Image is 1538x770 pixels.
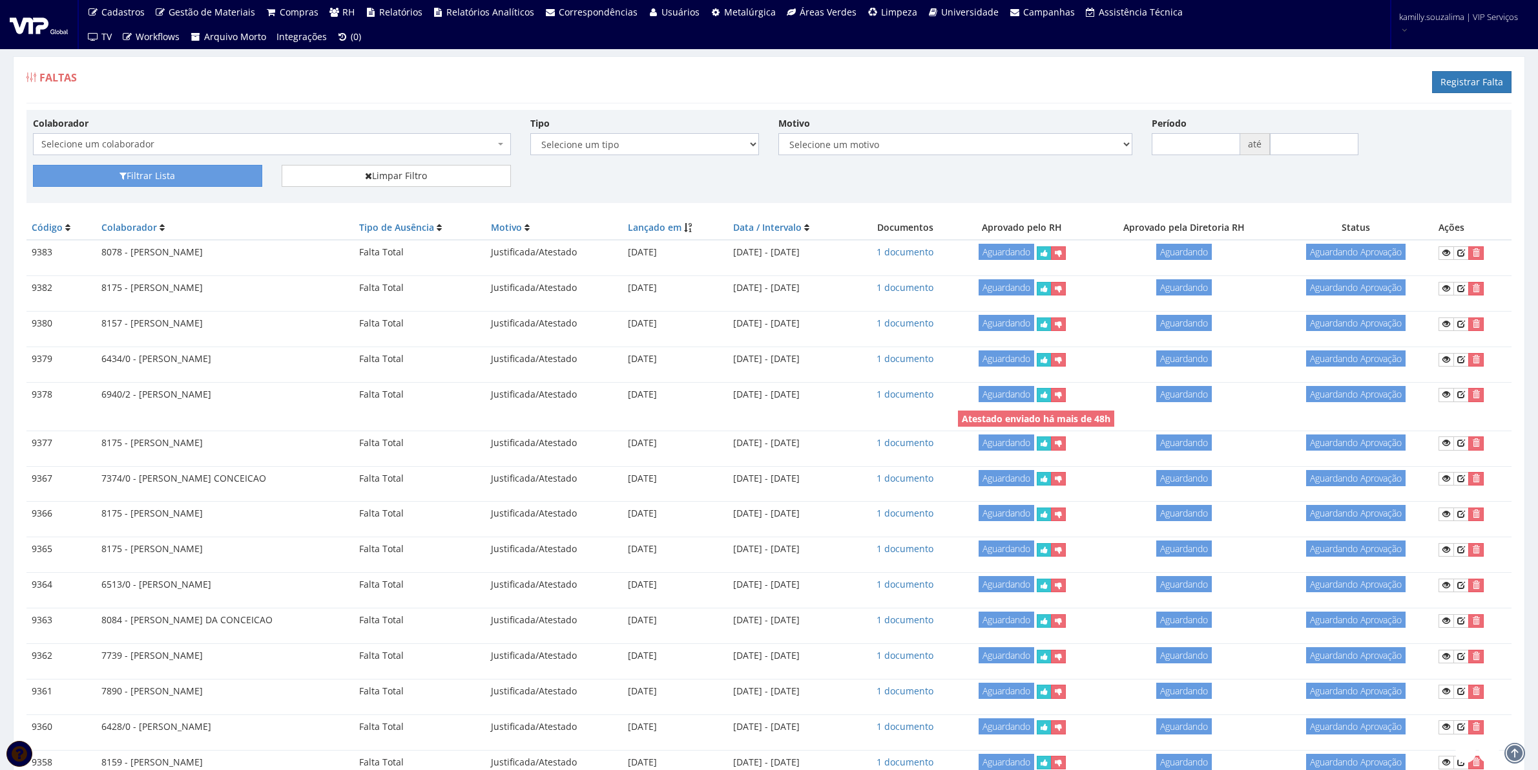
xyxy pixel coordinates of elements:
[1099,6,1183,18] span: Assistência Técnica
[32,221,63,233] a: Código
[877,685,933,697] a: 1 documento
[354,240,486,265] td: Falta Total
[877,246,933,258] a: 1 documento
[136,30,180,43] span: Workflows
[881,6,917,18] span: Limpeza
[96,608,354,633] td: 8084 - [PERSON_NAME] DA CONCEICAO
[728,537,857,562] td: [DATE] - [DATE]
[354,643,486,668] td: Falta Total
[877,388,933,400] a: 1 documento
[877,507,933,519] a: 1 documento
[1156,315,1212,331] span: Aguardando
[96,679,354,703] td: 7890 - [PERSON_NAME]
[979,505,1034,521] span: Aguardando
[623,240,728,265] td: [DATE]
[979,540,1034,557] span: Aguardando
[96,276,354,301] td: 8175 - [PERSON_NAME]
[1156,434,1212,451] span: Aguardando
[877,578,933,590] a: 1 documento
[728,382,857,407] td: [DATE] - [DATE]
[623,573,728,597] td: [DATE]
[877,614,933,626] a: 1 documento
[559,6,638,18] span: Correspondências
[39,70,77,85] span: Faltas
[877,649,933,661] a: 1 documento
[979,386,1034,402] span: Aguardando
[486,537,623,562] td: Justificada/Atestado
[979,683,1034,699] span: Aguardando
[354,276,486,301] td: Falta Total
[877,317,933,329] a: 1 documento
[101,30,112,43] span: TV
[486,276,623,301] td: Justificada/Atestado
[877,542,933,555] a: 1 documento
[1023,6,1075,18] span: Campanhas
[1156,754,1212,770] span: Aguardando
[728,431,857,455] td: [DATE] - [DATE]
[1090,216,1278,240] th: Aprovado pela Diretoria RH
[979,315,1034,331] span: Aguardando
[26,466,96,491] td: 9367
[26,537,96,562] td: 9365
[953,216,1090,240] th: Aprovado pelo RH
[623,431,728,455] td: [DATE]
[628,221,681,233] a: Lançado em
[204,30,266,43] span: Arquivo Morto
[728,502,857,526] td: [DATE] - [DATE]
[1240,133,1270,155] span: até
[1156,505,1212,521] span: Aguardando
[26,714,96,739] td: 9360
[623,382,728,407] td: [DATE]
[354,714,486,739] td: Falta Total
[1306,576,1406,592] span: Aguardando Aprovação
[486,347,623,371] td: Justificada/Atestado
[486,714,623,739] td: Justificada/Atestado
[354,466,486,491] td: Falta Total
[800,6,857,18] span: Áreas Verdes
[623,502,728,526] td: [DATE]
[33,165,262,187] button: Filtrar Lista
[1306,315,1406,331] span: Aguardando Aprovação
[962,412,1110,425] strong: Atestado enviado há mais de 48h
[96,312,354,336] td: 8157 - [PERSON_NAME]
[979,434,1034,451] span: Aguardando
[96,382,354,407] td: 6940/2 - [PERSON_NAME]
[1306,386,1406,402] span: Aguardando Aprovação
[877,756,933,768] a: 1 documento
[1278,216,1433,240] th: Status
[26,312,96,336] td: 9380
[979,718,1034,734] span: Aguardando
[623,608,728,633] td: [DATE]
[354,537,486,562] td: Falta Total
[623,714,728,739] td: [DATE]
[778,117,810,130] label: Motivo
[26,347,96,371] td: 9379
[979,279,1034,295] span: Aguardando
[354,382,486,407] td: Falta Total
[101,221,157,233] a: Colaborador
[26,608,96,633] td: 9363
[1156,470,1212,486] span: Aguardando
[486,608,623,633] td: Justificada/Atestado
[1306,683,1406,699] span: Aguardando Aprovação
[486,573,623,597] td: Justificada/Atestado
[276,30,327,43] span: Integrações
[623,466,728,491] td: [DATE]
[1306,470,1406,486] span: Aguardando Aprovação
[1306,350,1406,367] span: Aguardando Aprovação
[282,165,511,187] a: Limpar Filtro
[41,138,495,151] span: Selecione um colaborador
[486,643,623,668] td: Justificada/Atestado
[728,679,857,703] td: [DATE] - [DATE]
[486,312,623,336] td: Justificada/Atestado
[332,25,367,49] a: (0)
[342,6,355,18] span: RH
[979,350,1034,367] span: Aguardando
[1306,718,1406,734] span: Aguardando Aprovação
[661,6,700,18] span: Usuários
[733,221,802,233] a: Data / Intervalo
[877,281,933,294] a: 1 documento
[10,15,68,34] img: logo
[26,276,96,301] td: 9382
[1156,683,1212,699] span: Aguardando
